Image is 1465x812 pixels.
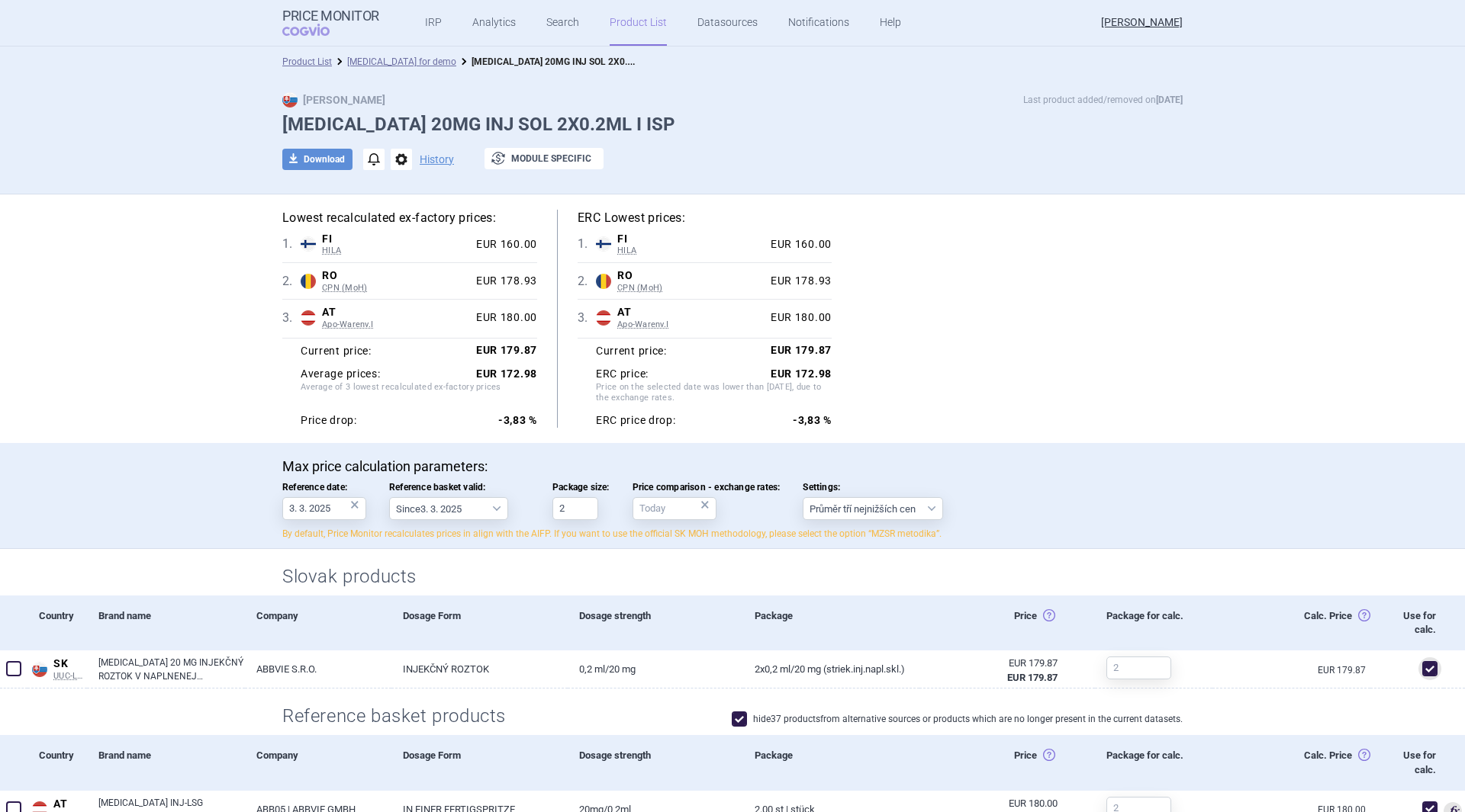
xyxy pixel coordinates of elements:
[391,650,567,688] a: INJEKČNÝ ROZTOK
[568,650,743,688] a: 0,2 ml/20 mg
[743,595,919,650] div: Package
[282,210,537,226] h5: Lowest recalculated ex-factory prices:
[282,24,351,36] span: COGVIO
[1318,666,1370,675] a: EUR 179.87
[1370,735,1444,790] div: Use for calc.
[456,54,639,69] li: HUMIRA 20MG INJ SOL 2X0.2ML I ISP
[765,311,832,325] div: EUR 180.00
[301,382,537,406] span: Average of 3 lowest recalculated ex-factory prices
[322,319,470,330] span: Apo-Warenv.I
[476,344,537,356] strong: EUR 179.87
[578,272,596,290] span: 2 .
[282,56,332,67] a: Product List
[919,595,1095,650] div: Price
[420,154,454,165] button: History
[617,306,765,319] span: AT
[578,235,596,253] span: 1 .
[596,382,832,406] span: Price on the selected date was lower than [DATE], due to the exchange rates.
[919,735,1095,790] div: Price
[743,735,919,790] div: Package
[1106,656,1171,679] input: 2
[617,269,765,283] span: RO
[633,497,716,520] input: Price comparison - exchange rates:×
[498,414,537,426] strong: -3,83 %
[87,735,245,790] div: Brand name
[552,497,598,520] input: Package size:
[350,496,359,513] div: ×
[332,54,456,69] li: Humira for demo
[282,458,1183,475] p: Max price calculation parameters:
[596,345,667,357] strong: Current price:
[53,657,87,671] span: SK
[322,306,470,319] span: AT
[301,367,381,381] strong: Average prices:
[32,662,47,677] img: Slovakia
[931,656,1058,684] abbr: Ex-Factory bez DPH zo zdroja
[322,246,470,256] span: HILA
[322,283,470,294] span: CPN (MoH)
[617,246,765,256] span: HILA
[322,233,470,246] span: FI
[578,210,832,226] h5: ERC Lowest prices:
[53,671,87,682] span: UUC-LP B
[476,367,537,380] strong: EUR 172.98
[470,274,537,288] div: EUR 178.93
[282,94,385,106] strong: [PERSON_NAME]
[931,797,1058,810] div: EUR 180.00
[1007,672,1058,683] strong: EUR 179.87
[1370,595,1444,650] div: Use for calc.
[347,56,456,67] a: [MEDICAL_DATA] for demo
[391,735,567,790] div: Dosage Form
[27,595,87,650] div: Country
[1156,95,1183,105] strong: [DATE]
[282,149,353,170] button: Download
[282,564,1183,589] h2: Slovak products
[282,497,366,520] input: Reference date:×
[389,497,508,520] select: Reference basket valid:
[765,274,832,288] div: EUR 178.93
[282,309,301,327] span: 3 .
[568,595,743,650] div: Dosage strength
[485,148,604,169] button: Module specific
[771,367,832,380] strong: EUR 172.98
[282,8,379,24] strong: Price Monitor
[282,235,301,253] span: 1 .
[700,496,710,513] div: ×
[568,735,743,790] div: Dosage strength
[803,482,943,493] span: Settings:
[617,233,765,246] span: FI
[322,269,470,283] span: RO
[803,497,943,520] select: Settings:
[245,650,391,688] a: ABBVIE S.R.O.
[301,414,357,428] strong: Price drop:
[282,54,332,69] li: Product List
[1095,595,1212,650] div: Package for calc.
[27,735,87,790] div: Country
[596,367,649,381] strong: ERC price:
[596,274,611,289] img: Romania
[1095,735,1212,790] div: Package for calc.
[282,8,379,37] a: Price MonitorCOGVIO
[617,283,765,294] span: CPN (MoH)
[301,274,316,289] img: Romania
[27,654,87,681] a: SKSKUUC-LP B
[617,319,765,330] span: Apo-Warenv.I
[1212,735,1370,790] div: Calc. Price
[1212,595,1370,650] div: Calc. Price
[301,310,316,326] img: Austria
[765,238,832,252] div: EUR 160.00
[552,482,610,493] span: Package size:
[301,345,372,357] strong: Current price:
[282,528,1183,541] p: By default, Price Monitor recalculates prices in align with the AIFP. If you want to use the offi...
[596,310,611,326] img: Austria
[282,482,366,493] span: Reference date:
[578,309,596,327] span: 3 .
[743,650,919,688] a: 2x0,2 ml/20 mg (striek.inj.napl.skl.)
[596,236,611,252] img: Finland
[245,595,391,650] div: Company
[931,656,1058,670] div: EUR 179.87
[391,595,567,650] div: Dosage Form
[771,344,832,356] strong: EUR 179.87
[633,482,781,493] span: Price comparison - exchange rates:
[470,238,537,252] div: EUR 160.00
